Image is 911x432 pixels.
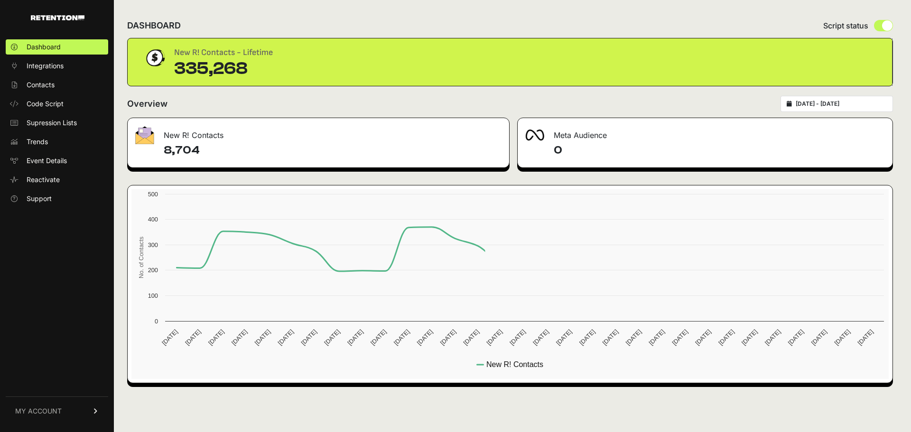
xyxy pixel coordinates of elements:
[787,328,805,347] text: [DATE]
[670,328,689,347] text: [DATE]
[127,19,181,32] h2: DASHBOARD
[174,46,273,59] div: New R! Contacts - Lifetime
[6,39,108,55] a: Dashboard
[148,216,158,223] text: 400
[6,153,108,168] a: Event Details
[27,80,55,90] span: Contacts
[416,328,434,347] text: [DATE]
[823,20,868,31] span: Script status
[763,328,782,347] text: [DATE]
[15,406,62,416] span: MY ACCOUNT
[694,328,712,347] text: [DATE]
[485,328,503,347] text: [DATE]
[6,58,108,74] a: Integrations
[135,126,154,144] img: fa-envelope-19ae18322b30453b285274b1b8af3d052b27d846a4fbe8435d1a52b978f639a2.png
[148,241,158,248] text: 300
[128,118,509,147] div: New R! Contacts
[578,328,596,347] text: [DATE]
[323,328,341,347] text: [DATE]
[6,191,108,206] a: Support
[148,267,158,274] text: 200
[6,396,108,425] a: MY ACCOUNT
[27,61,64,71] span: Integrations
[6,115,108,130] a: Supression Lists
[300,328,318,347] text: [DATE]
[138,237,145,278] text: No. of Contacts
[164,143,502,158] h4: 8,704
[833,328,852,347] text: [DATE]
[27,156,67,165] span: Event Details
[6,134,108,149] a: Trends
[184,328,202,347] text: [DATE]
[508,328,527,347] text: [DATE]
[6,96,108,111] a: Code Script
[155,318,158,325] text: 0
[392,328,411,347] text: [DATE]
[856,328,874,347] text: [DATE]
[253,328,272,347] text: [DATE]
[740,328,759,347] text: [DATE]
[27,118,77,128] span: Supression Lists
[27,175,60,184] span: Reactivate
[346,328,364,347] text: [DATE]
[27,137,48,147] span: Trends
[462,328,481,347] text: [DATE]
[127,97,167,110] h2: Overview
[369,328,388,347] text: [DATE]
[207,328,225,347] text: [DATE]
[525,129,544,141] img: fa-meta-2f981b61bb99beabf952f7030308934f19ce035c18b003e963880cc3fabeebb7.png
[810,328,828,347] text: [DATE]
[6,77,108,92] a: Contacts
[648,328,666,347] text: [DATE]
[230,328,249,347] text: [DATE]
[601,328,620,347] text: [DATE]
[624,328,643,347] text: [DATE]
[27,194,52,203] span: Support
[31,15,84,20] img: Retention.com
[439,328,457,347] text: [DATE]
[148,292,158,299] text: 100
[518,118,892,147] div: Meta Audience
[27,42,61,52] span: Dashboard
[554,143,885,158] h4: 0
[486,360,543,368] text: New R! Contacts
[27,99,64,109] span: Code Script
[148,191,158,198] text: 500
[6,172,108,187] a: Reactivate
[555,328,573,347] text: [DATE]
[717,328,735,347] text: [DATE]
[174,59,273,78] div: 335,268
[531,328,550,347] text: [DATE]
[277,328,295,347] text: [DATE]
[143,46,167,70] img: dollar-coin-05c43ed7efb7bc0c12610022525b4bbbb207c7efeef5aecc26f025e68dcafac9.png
[160,328,179,347] text: [DATE]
